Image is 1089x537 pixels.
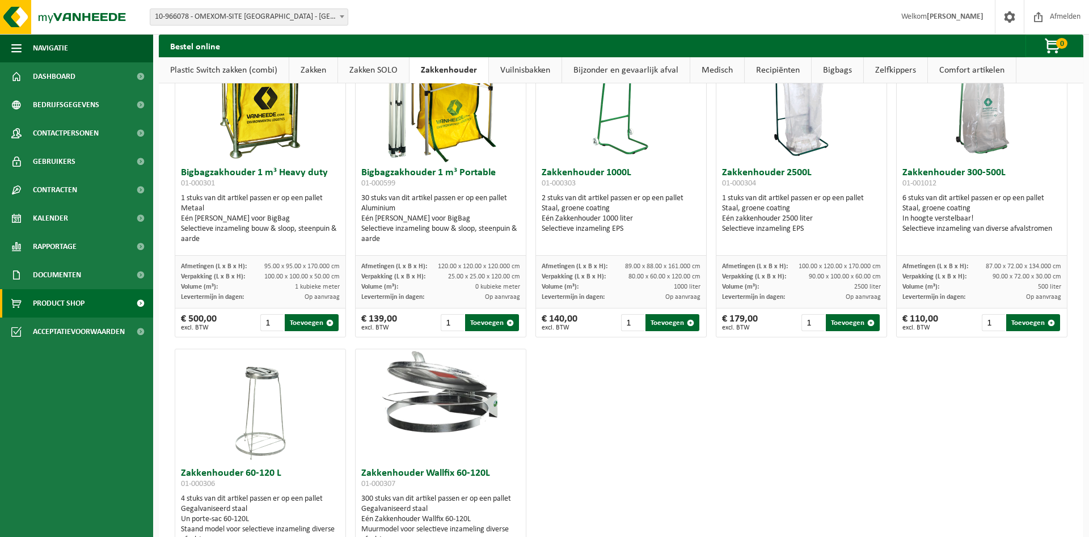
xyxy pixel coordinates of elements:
[722,193,881,234] div: 1 stuks van dit artikel passen er op een pallet
[542,324,577,331] span: excl. BTW
[690,57,744,83] a: Medisch
[1025,35,1082,57] button: 0
[361,214,520,224] div: Eén [PERSON_NAME] voor BigBag
[542,294,605,301] span: Levertermijn in dagen:
[441,314,464,331] input: 1
[812,57,863,83] a: Bigbags
[181,214,340,224] div: Eén [PERSON_NAME] voor BigBag
[232,349,289,463] img: 01-000306
[722,324,758,331] span: excl. BTW
[181,263,247,270] span: Afmetingen (L x B x H):
[33,318,125,346] span: Acceptatievoorwaarden
[902,273,966,280] span: Verpakking (L x B x H):
[542,179,576,188] span: 01-000303
[645,314,699,331] button: Toevoegen
[1038,284,1061,290] span: 500 liter
[285,314,339,331] button: Toevoegen
[181,273,245,280] span: Verpakking (L x B x H):
[289,57,337,83] a: Zakken
[1026,294,1061,301] span: Op aanvraag
[846,294,881,301] span: Op aanvraag
[773,49,830,162] img: 01-000304
[361,179,395,188] span: 01-000599
[722,284,759,290] span: Volume (m³):
[745,57,811,83] a: Recipiënten
[361,193,520,244] div: 30 stuks van dit artikel passen er op een pallet
[181,480,215,488] span: 01-000306
[542,224,700,234] div: Selectieve inzameling EPS
[361,204,520,214] div: Aluminium
[722,224,881,234] div: Selectieve inzameling EPS
[927,12,984,21] strong: [PERSON_NAME]
[628,273,700,280] span: 80.00 x 60.00 x 120.00 cm
[485,294,520,301] span: Op aanvraag
[361,294,424,301] span: Levertermijn in dagen:
[150,9,348,26] span: 10-966078 - OMEXOM-SITE GENT - SINT-AMANDSBERG
[489,57,562,83] a: Vuilnisbakken
[181,204,340,214] div: Metaal
[542,273,606,280] span: Verpakking (L x B x H):
[33,232,77,261] span: Rapportage
[361,168,520,191] h3: Bigbagzakhouder 1 m³ Portable
[181,514,340,525] div: Un porte-sac 60-120L
[295,284,340,290] span: 1 kubieke meter
[159,57,289,83] a: Plastic Switch zakken (combi)
[902,284,939,290] span: Volume (m³):
[33,119,99,147] span: Contactpersonen
[902,179,936,188] span: 01-001012
[826,314,880,331] button: Toevoegen
[902,224,1061,234] div: Selectieve inzameling van diverse afvalstromen
[448,273,520,280] span: 25.00 x 25.00 x 120.00 cm
[542,284,579,290] span: Volume (m³):
[361,224,520,244] div: Selectieve inzameling bouw & sloop, steenpuin & aarde
[33,62,75,91] span: Dashboard
[928,57,1016,83] a: Comfort artikelen
[181,468,340,491] h3: Zakkenhouder 60-120 L
[305,294,340,301] span: Op aanvraag
[902,193,1061,234] div: 6 stuks van dit artikel passen er op een pallet
[181,314,217,331] div: € 500,00
[722,294,785,301] span: Levertermijn in dagen:
[902,324,938,331] span: excl. BTW
[722,214,881,224] div: Eén zakkenhouder 2500 liter
[902,168,1061,191] h3: Zakkenhouder 300-500L
[542,168,700,191] h3: Zakkenhouder 1000L
[902,294,965,301] span: Levertermijn in dagen:
[625,263,700,270] span: 89.00 x 88.00 x 161.000 cm
[722,314,758,331] div: € 179,00
[260,314,284,331] input: 1
[361,273,425,280] span: Verpakking (L x B x H):
[361,314,397,331] div: € 139,00
[542,204,700,214] div: Staal, groene coating
[722,179,756,188] span: 01-000304
[982,314,1005,331] input: 1
[338,57,409,83] a: Zakken SOLO
[33,261,81,289] span: Documenten
[722,168,881,191] h3: Zakkenhouder 2500L
[361,504,520,514] div: Gegalvaniseerd staal
[993,273,1061,280] span: 90.00 x 72.00 x 30.00 cm
[809,273,881,280] span: 90.00 x 100.00 x 60.00 cm
[33,91,99,119] span: Bedrijfsgegevens
[854,284,881,290] span: 2500 liter
[361,284,398,290] span: Volume (m³):
[181,179,215,188] span: 01-000301
[542,214,700,224] div: Eén Zakkenhouder 1000 liter
[465,314,519,331] button: Toevoegen
[1056,38,1067,49] span: 0
[593,49,649,162] img: 01-000303
[542,263,607,270] span: Afmetingen (L x B x H):
[264,263,340,270] span: 95.00 x 95.00 x 170.000 cm
[181,224,340,244] div: Selectieve inzameling bouw & sloop, steenpuin & aarde
[925,49,1039,162] img: 01-001012
[361,480,395,488] span: 01-000307
[33,204,68,232] span: Kalender
[181,324,217,331] span: excl. BTW
[986,263,1061,270] span: 87.00 x 72.00 x 134.000 cm
[204,49,317,162] img: 01-000301
[562,57,690,83] a: Bijzonder en gevaarlijk afval
[542,314,577,331] div: € 140,00
[361,324,397,331] span: excl. BTW
[722,263,788,270] span: Afmetingen (L x B x H):
[384,49,497,162] img: 01-000599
